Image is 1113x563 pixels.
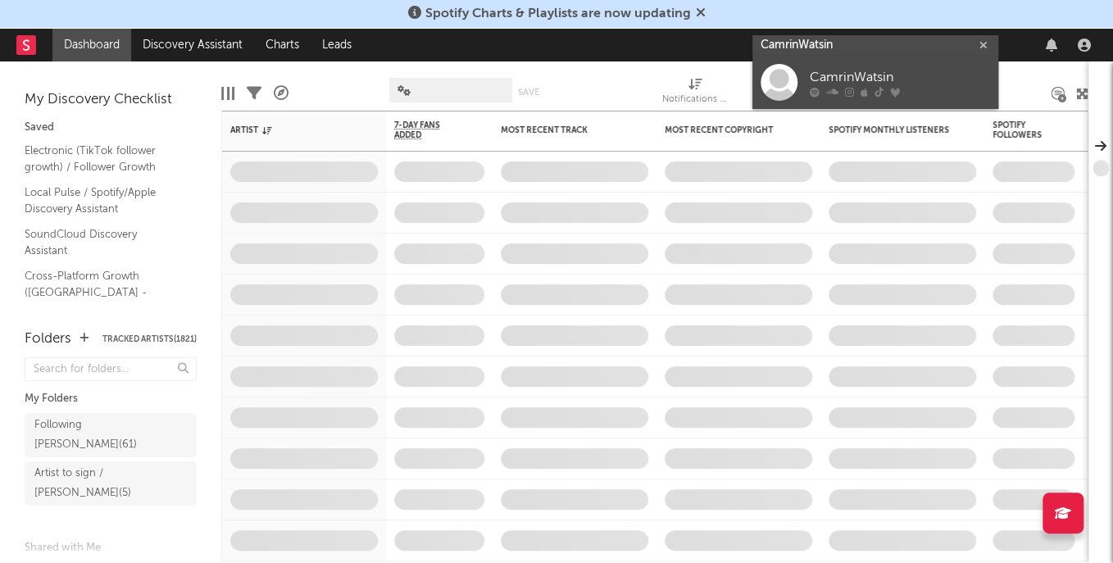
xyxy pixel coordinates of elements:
[810,68,990,88] div: CamrinWatsin
[25,142,180,175] a: Electronic (TikTok follower growth) / Follower Growth
[25,389,197,409] div: My Folders
[102,335,197,343] button: Tracked Artists(1821)
[25,267,180,317] a: Cross-Platform Growth ([GEOGRAPHIC_DATA] - Electronic) / Follower Growth
[425,7,691,20] span: Spotify Charts & Playlists are now updating
[25,413,197,457] a: Following [PERSON_NAME](61)
[662,70,728,117] div: Notifications (Artist)
[696,7,706,20] span: Dismiss
[993,120,1050,140] div: Spotify Followers
[311,29,363,61] a: Leads
[254,29,311,61] a: Charts
[752,56,998,109] a: CamrinWatsin
[25,538,197,558] div: Shared with Me
[501,125,624,135] div: Most Recent Track
[247,70,261,117] div: Filters
[518,88,539,97] button: Save
[25,118,197,138] div: Saved
[25,357,197,381] input: Search for folders...
[752,35,998,56] input: Search for artists
[665,125,788,135] div: Most Recent Copyright
[52,29,131,61] a: Dashboard
[25,90,197,110] div: My Discovery Checklist
[25,225,180,259] a: SoundCloud Discovery Assistant
[25,461,197,506] a: Artist to sign / [PERSON_NAME](5)
[34,415,150,455] div: Following [PERSON_NAME] ( 61 )
[34,464,150,503] div: Artist to sign / [PERSON_NAME] ( 5 )
[662,90,728,110] div: Notifications (Artist)
[25,329,71,349] div: Folders
[394,120,460,140] span: 7-Day Fans Added
[131,29,254,61] a: Discovery Assistant
[221,70,234,117] div: Edit Columns
[25,184,180,217] a: Local Pulse / Spotify/Apple Discovery Assistant
[230,125,353,135] div: Artist
[274,70,288,117] div: A&R Pipeline
[829,125,952,135] div: Spotify Monthly Listeners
